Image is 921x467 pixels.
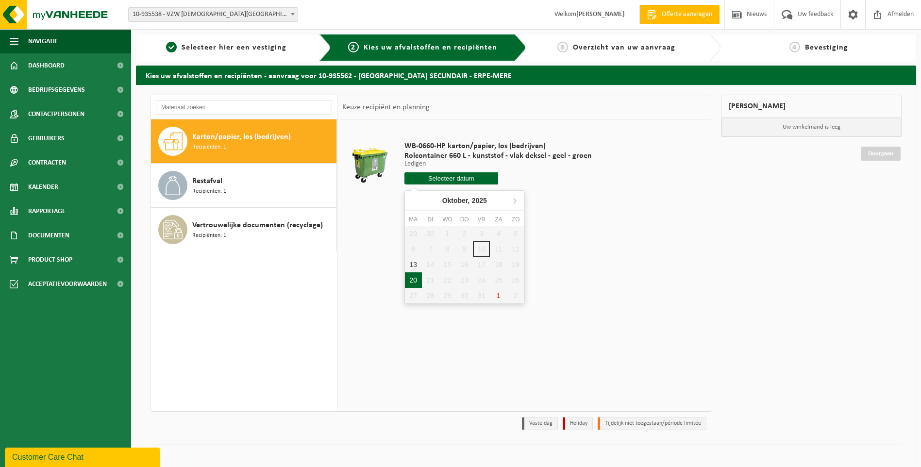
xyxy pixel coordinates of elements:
[28,223,69,248] span: Documenten
[182,44,286,51] span: Selecteer hier een vestiging
[192,143,226,152] span: Recipiënten: 1
[422,215,439,224] div: di
[128,7,298,22] span: 10-935538 - VZW PRIESTER DAENS COLLEGE - AALST
[438,193,491,208] div: Oktober,
[192,231,226,240] span: Recipiënten: 1
[405,215,422,224] div: ma
[166,42,177,52] span: 1
[136,66,916,84] h2: Kies uw afvalstoffen en recipiënten - aanvraag voor 10-935562 - [GEOGRAPHIC_DATA] SECUNDAIR - ERP...
[598,417,706,430] li: Tijdelijk niet toegestaan/période limitée
[405,257,422,272] div: 13
[456,215,473,224] div: do
[472,197,487,204] i: 2025
[404,172,498,184] input: Selecteer datum
[473,215,490,224] div: vr
[192,131,291,143] span: Karton/papier, los (bedrijven)
[563,417,593,430] li: Holiday
[507,215,524,224] div: zo
[141,42,312,53] a: 1Selecteer hier een vestiging
[404,161,592,167] p: Ledigen
[404,151,592,161] span: Rolcontainer 660 L - kunststof - vlak deksel - geel - groen
[337,95,435,119] div: Keuze recipiënt en planning
[789,42,800,52] span: 4
[28,248,72,272] span: Product Shop
[151,208,337,251] button: Vertrouwelijke documenten (recyclage) Recipiënten: 1
[861,147,901,161] a: Doorgaan
[28,29,58,53] span: Navigatie
[404,141,592,151] span: WB-0660-HP karton/papier, los (bedrijven)
[573,44,675,51] span: Overzicht van uw aanvraag
[639,5,720,24] a: Offerte aanvragen
[151,164,337,208] button: Restafval Recipiënten: 1
[28,78,85,102] span: Bedrijfsgegevens
[192,175,222,187] span: Restafval
[192,187,226,196] span: Recipiënten: 1
[28,102,84,126] span: Contactpersonen
[557,42,568,52] span: 3
[28,53,65,78] span: Dashboard
[28,175,58,199] span: Kalender
[5,446,162,467] iframe: chat widget
[156,100,332,115] input: Materiaal zoeken
[192,219,323,231] span: Vertrouwelijke documenten (recyclage)
[721,118,901,136] p: Uw winkelmand is leeg
[28,199,66,223] span: Rapportage
[151,119,337,164] button: Karton/papier, los (bedrijven) Recipiënten: 1
[364,44,497,51] span: Kies uw afvalstoffen en recipiënten
[28,126,65,150] span: Gebruikers
[659,10,715,19] span: Offerte aanvragen
[129,8,298,21] span: 10-935538 - VZW PRIESTER DAENS COLLEGE - AALST
[348,42,359,52] span: 2
[721,95,902,118] div: [PERSON_NAME]
[439,215,456,224] div: wo
[28,272,107,296] span: Acceptatievoorwaarden
[405,272,422,288] div: 20
[576,11,625,18] strong: [PERSON_NAME]
[28,150,66,175] span: Contracten
[805,44,848,51] span: Bevestiging
[522,417,558,430] li: Vaste dag
[490,215,507,224] div: za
